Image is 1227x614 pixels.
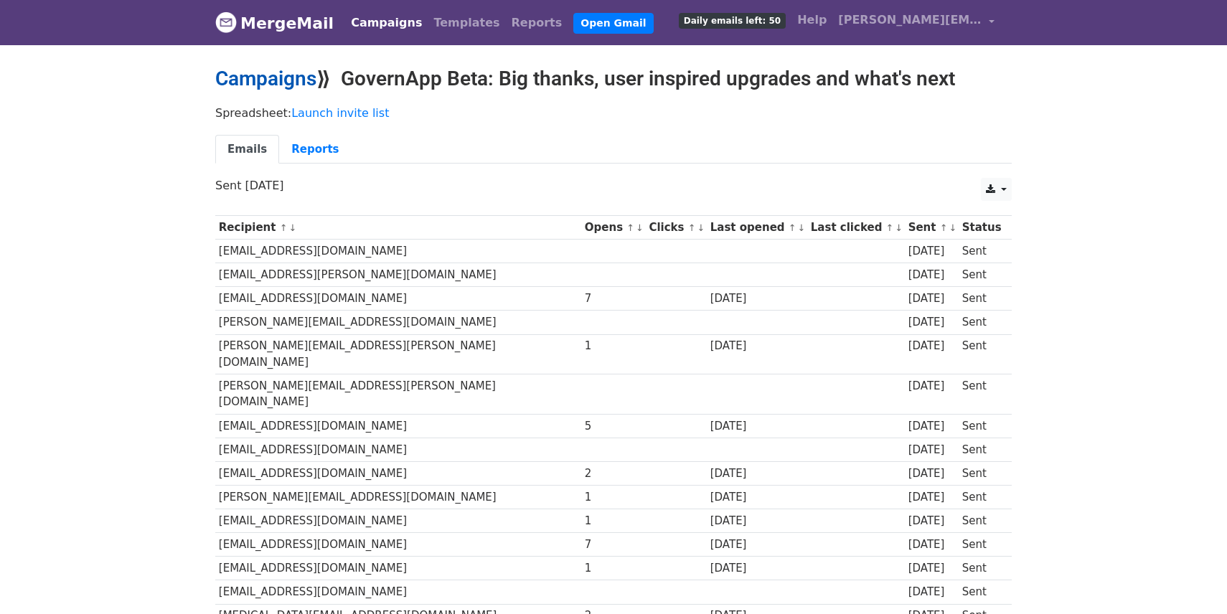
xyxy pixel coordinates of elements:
[789,222,796,233] a: ↑
[215,334,581,374] td: [PERSON_NAME][EMAIL_ADDRESS][PERSON_NAME][DOMAIN_NAME]
[710,513,804,529] div: [DATE]
[908,560,956,577] div: [DATE]
[908,338,956,354] div: [DATE]
[908,291,956,307] div: [DATE]
[791,6,832,34] a: Help
[215,509,581,533] td: [EMAIL_ADDRESS][DOMAIN_NAME]
[215,533,581,557] td: [EMAIL_ADDRESS][DOMAIN_NAME]
[959,311,1005,334] td: Sent
[959,509,1005,533] td: Sent
[959,580,1005,604] td: Sent
[215,263,581,287] td: [EMAIL_ADDRESS][PERSON_NAME][DOMAIN_NAME]
[279,135,351,164] a: Reports
[959,374,1005,415] td: Sent
[959,263,1005,287] td: Sent
[215,287,581,311] td: [EMAIL_ADDRESS][DOMAIN_NAME]
[585,560,642,577] div: 1
[798,222,806,233] a: ↓
[288,222,296,233] a: ↓
[646,216,707,240] th: Clicks
[697,222,705,233] a: ↓
[959,287,1005,311] td: Sent
[215,67,316,90] a: Campaigns
[710,537,804,553] div: [DATE]
[959,438,1005,461] td: Sent
[688,222,696,233] a: ↑
[959,533,1005,557] td: Sent
[215,557,581,580] td: [EMAIL_ADDRESS][DOMAIN_NAME]
[215,414,581,438] td: [EMAIL_ADDRESS][DOMAIN_NAME]
[215,311,581,334] td: [PERSON_NAME][EMAIL_ADDRESS][DOMAIN_NAME]
[908,314,956,331] div: [DATE]
[345,9,428,37] a: Campaigns
[908,243,956,260] div: [DATE]
[895,222,903,233] a: ↓
[959,461,1005,485] td: Sent
[573,13,653,34] a: Open Gmail
[585,418,642,435] div: 5
[959,414,1005,438] td: Sent
[215,216,581,240] th: Recipient
[215,438,581,461] td: [EMAIL_ADDRESS][DOMAIN_NAME]
[585,513,642,529] div: 1
[959,334,1005,374] td: Sent
[807,216,905,240] th: Last clicked
[908,537,956,553] div: [DATE]
[959,486,1005,509] td: Sent
[1155,545,1227,614] iframe: Chat Widget
[940,222,948,233] a: ↑
[585,291,642,307] div: 7
[908,418,956,435] div: [DATE]
[707,216,807,240] th: Last opened
[710,418,804,435] div: [DATE]
[215,240,581,263] td: [EMAIL_ADDRESS][DOMAIN_NAME]
[908,513,956,529] div: [DATE]
[626,222,634,233] a: ↑
[215,486,581,509] td: [PERSON_NAME][EMAIL_ADDRESS][DOMAIN_NAME]
[710,560,804,577] div: [DATE]
[215,11,237,33] img: MergeMail logo
[959,557,1005,580] td: Sent
[679,13,786,29] span: Daily emails left: 50
[832,6,1000,39] a: [PERSON_NAME][EMAIL_ADDRESS][PERSON_NAME][DOMAIN_NAME]
[215,374,581,415] td: [PERSON_NAME][EMAIL_ADDRESS][PERSON_NAME][DOMAIN_NAME]
[908,442,956,458] div: [DATE]
[215,135,279,164] a: Emails
[710,338,804,354] div: [DATE]
[215,580,581,604] td: [EMAIL_ADDRESS][DOMAIN_NAME]
[959,240,1005,263] td: Sent
[215,105,1012,121] p: Spreadsheet:
[585,466,642,482] div: 2
[949,222,956,233] a: ↓
[886,222,894,233] a: ↑
[280,222,288,233] a: ↑
[636,222,644,233] a: ↓
[581,216,646,240] th: Opens
[908,267,956,283] div: [DATE]
[673,6,791,34] a: Daily emails left: 50
[959,216,1005,240] th: Status
[215,8,334,38] a: MergeMail
[905,216,959,240] th: Sent
[585,537,642,553] div: 7
[710,489,804,506] div: [DATE]
[215,67,1012,91] h2: ⟫ GovernApp Beta: Big thanks, user inspired upgrades and what's next
[710,466,804,482] div: [DATE]
[585,489,642,506] div: 1
[506,9,568,37] a: Reports
[908,378,956,395] div: [DATE]
[908,466,956,482] div: [DATE]
[215,461,581,485] td: [EMAIL_ADDRESS][DOMAIN_NAME]
[908,584,956,600] div: [DATE]
[710,291,804,307] div: [DATE]
[838,11,982,29] span: [PERSON_NAME][EMAIL_ADDRESS][PERSON_NAME][DOMAIN_NAME]
[585,338,642,354] div: 1
[428,9,505,37] a: Templates
[291,106,389,120] a: Launch invite list
[908,489,956,506] div: [DATE]
[215,178,1012,193] p: Sent [DATE]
